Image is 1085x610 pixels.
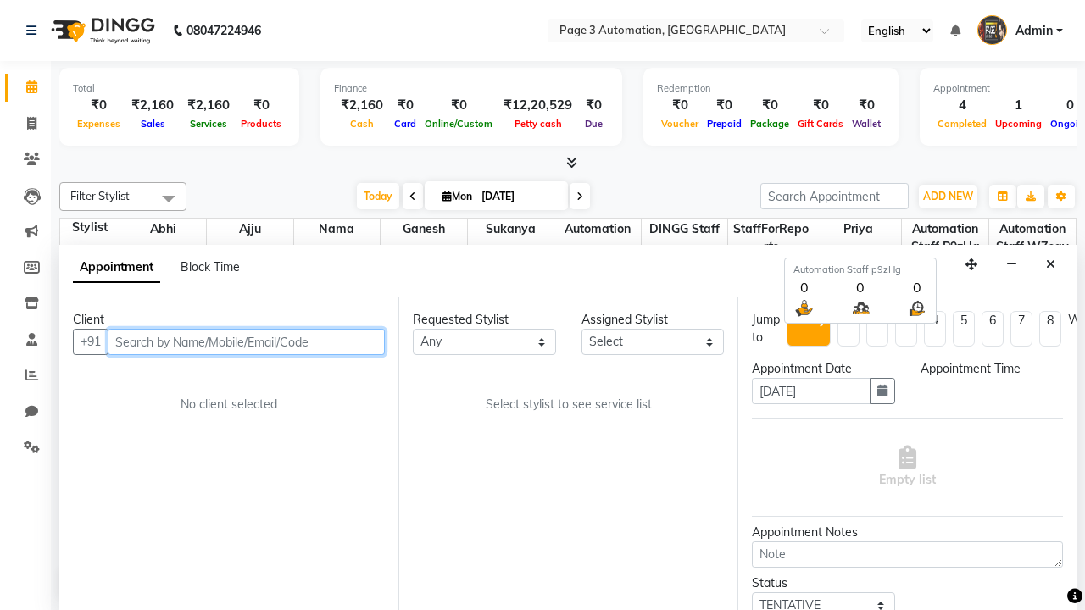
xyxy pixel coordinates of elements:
[60,219,120,236] div: Stylist
[919,185,977,208] button: ADD NEW
[815,219,902,240] span: Priya
[848,118,885,130] span: Wallet
[73,118,125,130] span: Expenses
[186,7,261,54] b: 08047224946
[642,219,728,240] span: DINGG Staff
[70,189,130,202] span: Filter Stylist
[1038,252,1063,278] button: Close
[866,311,888,347] li: 2
[581,311,725,329] div: Assigned Stylist
[73,252,160,283] span: Appointment
[420,96,497,115] div: ₹0
[902,219,988,258] span: Automation Staff p9zHg
[468,219,554,240] span: Sukanya
[793,277,815,297] div: 0
[982,311,1004,347] li: 6
[933,96,991,115] div: 4
[895,311,917,347] li: 3
[752,524,1063,541] div: Appointment Notes
[1015,22,1053,40] span: Admin
[848,96,885,115] div: ₹0
[136,118,170,130] span: Sales
[390,96,420,115] div: ₹0
[554,219,641,240] span: Automation
[1039,311,1061,347] li: 8
[207,219,293,240] span: Ajju
[413,311,556,329] div: Requested Stylist
[933,118,991,130] span: Completed
[657,118,703,130] span: Voucher
[108,329,385,355] input: Search by Name/Mobile/Email/Code
[989,219,1076,258] span: Automation Staff wZsay
[703,118,746,130] span: Prepaid
[294,219,381,240] span: Nama
[236,118,286,130] span: Products
[43,7,159,54] img: logo
[752,574,895,592] div: Status
[420,118,497,130] span: Online/Custom
[923,190,973,202] span: ADD NEW
[752,378,871,404] input: yyyy-mm-dd
[752,360,895,378] div: Appointment Date
[357,183,399,209] span: Today
[728,219,815,258] span: StaffForReports
[390,118,420,130] span: Card
[906,277,927,297] div: 0
[850,277,871,297] div: 0
[438,190,476,202] span: Mon
[760,183,909,209] input: Search Appointment
[1010,311,1032,347] li: 7
[381,219,467,240] span: Ganesh
[879,446,936,489] span: Empty list
[703,96,746,115] div: ₹0
[334,96,390,115] div: ₹2,160
[73,96,125,115] div: ₹0
[346,118,378,130] span: Cash
[186,118,231,130] span: Services
[746,96,793,115] div: ₹0
[793,297,815,319] img: serve.png
[73,81,286,96] div: Total
[793,263,927,277] div: Automation Staff p9zHg
[977,15,1007,45] img: Admin
[579,96,609,115] div: ₹0
[850,297,871,319] img: queue.png
[120,219,207,240] span: Abhi
[906,297,927,319] img: wait_time.png
[476,184,561,209] input: 2025-09-01
[73,311,385,329] div: Client
[486,396,652,413] span: Select stylist to see service list
[991,96,1046,115] div: 1
[181,96,236,115] div: ₹2,160
[924,311,946,347] li: 4
[837,311,860,347] li: 1
[510,118,566,130] span: Petty cash
[73,329,108,355] button: +91
[657,81,885,96] div: Redemption
[793,96,848,115] div: ₹0
[181,259,240,274] span: Block Time
[752,311,780,347] div: Jump to
[746,118,793,130] span: Package
[921,360,1064,378] div: Appointment Time
[236,96,286,115] div: ₹0
[114,396,344,413] div: No client selected
[334,81,609,96] div: Finance
[657,96,703,115] div: ₹0
[953,311,975,347] li: 5
[793,118,848,130] span: Gift Cards
[125,96,181,115] div: ₹2,160
[581,118,607,130] span: Due
[991,118,1046,130] span: Upcoming
[497,96,579,115] div: ₹12,20,529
